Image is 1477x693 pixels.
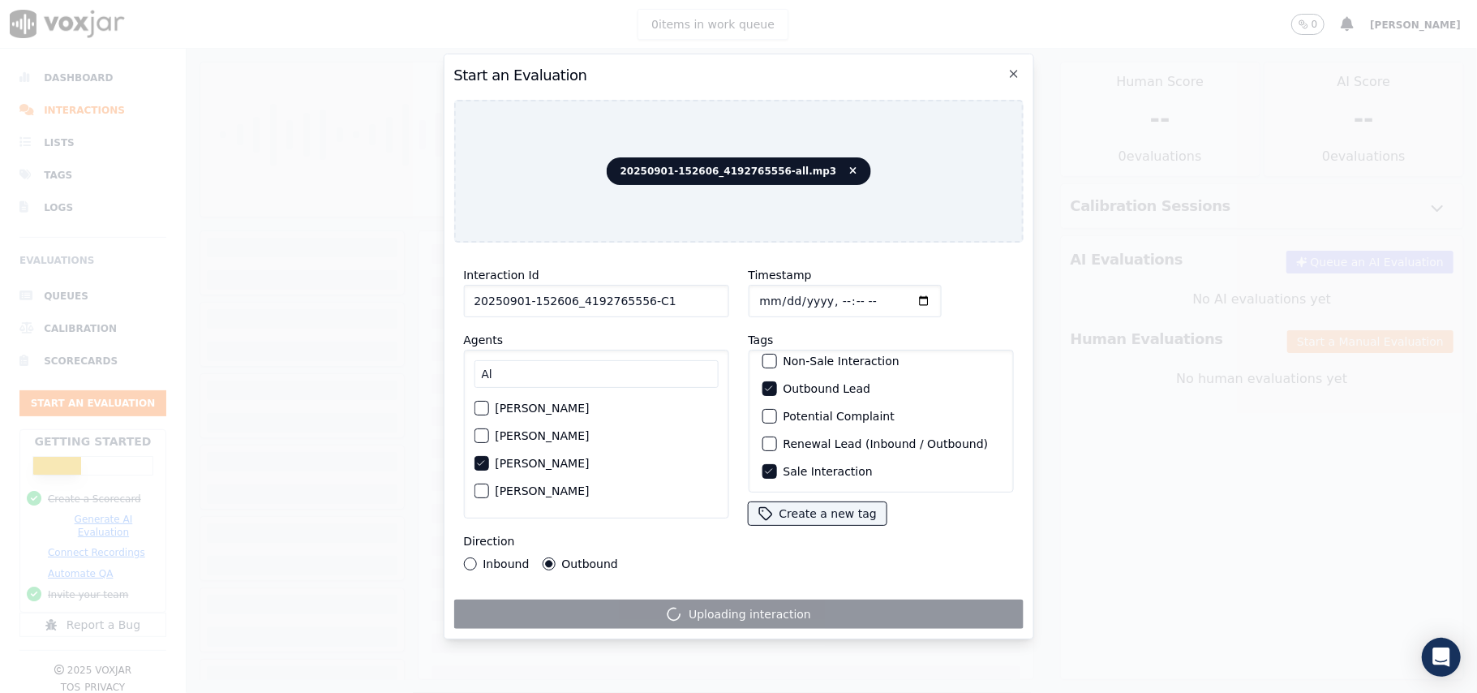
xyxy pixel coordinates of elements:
[463,269,539,282] label: Interaction Id
[453,64,1023,87] h2: Start an Evaluation
[495,402,589,414] label: [PERSON_NAME]
[783,438,988,450] label: Renewal Lead (Inbound / Outbound)
[495,458,589,469] label: [PERSON_NAME]
[748,502,886,525] button: Create a new tag
[474,360,718,388] input: Search Agents...
[783,466,872,477] label: Sale Interaction
[495,485,589,497] label: [PERSON_NAME]
[463,535,514,548] label: Direction
[748,334,773,346] label: Tags
[463,334,503,346] label: Agents
[607,157,871,185] span: 20250901-152606_4192765556-all.mp3
[783,411,894,422] label: Potential Complaint
[495,430,589,441] label: [PERSON_NAME]
[561,558,617,570] label: Outbound
[748,269,811,282] label: Timestamp
[783,383,870,394] label: Outbound Lead
[463,285,728,317] input: reference id, file name, etc
[1422,638,1461,677] div: Open Intercom Messenger
[483,558,529,570] label: Inbound
[783,355,899,367] label: Non-Sale Interaction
